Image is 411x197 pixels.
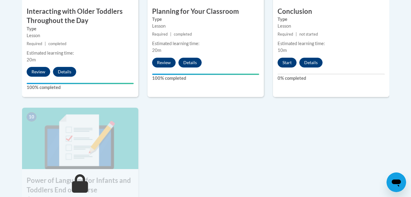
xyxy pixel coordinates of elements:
[152,75,259,82] label: 100% completed
[174,32,192,37] span: completed
[27,57,36,62] span: 20m
[278,40,385,47] div: Estimated learning time:
[22,108,138,169] img: Course Image
[27,50,134,56] div: Estimated learning time:
[22,7,138,26] h3: Interacting with Older Toddlers Throughout the Day
[299,58,323,68] button: Details
[296,32,297,37] span: |
[148,7,264,16] h3: Planning for Your Classroom
[152,32,168,37] span: Required
[27,84,134,91] label: 100% completed
[45,41,46,46] span: |
[27,25,134,32] label: Type
[178,58,202,68] button: Details
[27,67,50,77] button: Review
[152,74,259,75] div: Your progress
[387,172,406,192] iframe: Button to launch messaging window
[152,58,176,68] button: Review
[299,32,318,37] span: not started
[152,16,259,23] label: Type
[48,41,66,46] span: completed
[273,7,389,16] h3: Conclusion
[278,48,287,53] span: 10m
[170,32,171,37] span: |
[152,48,161,53] span: 20m
[278,75,385,82] label: 0% completed
[278,58,297,68] button: Start
[53,67,76,77] button: Details
[278,32,293,37] span: Required
[152,40,259,47] div: Estimated learning time:
[152,23,259,29] div: Lesson
[27,83,134,84] div: Your progress
[278,16,385,23] label: Type
[27,32,134,39] div: Lesson
[27,112,36,122] span: 10
[278,23,385,29] div: Lesson
[27,41,42,46] span: Required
